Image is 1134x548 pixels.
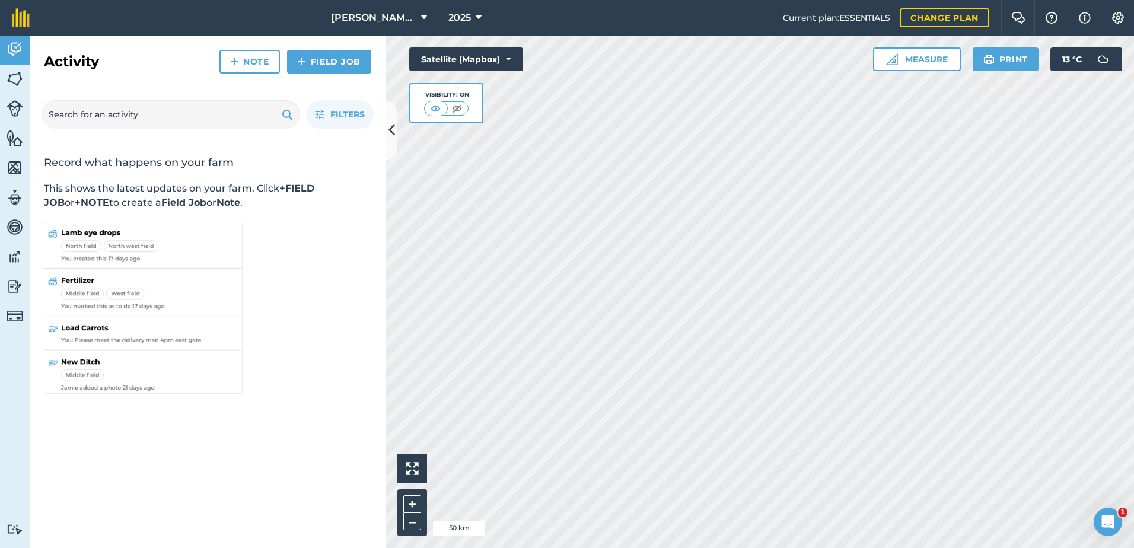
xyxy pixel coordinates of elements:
[7,70,23,88] img: svg+xml;base64,PHN2ZyB4bWxucz0iaHR0cDovL3d3dy53My5vcmcvMjAwMC9zdmciIHdpZHRoPSI1NiIgaGVpZ2h0PSI2MC...
[306,100,374,129] button: Filters
[1094,508,1122,536] iframe: Intercom live chat
[298,55,306,69] img: svg+xml;base64,PHN2ZyB4bWxucz0iaHR0cDovL3d3dy53My5vcmcvMjAwMC9zdmciIHdpZHRoPSIxNCIgaGVpZ2h0PSIyNC...
[1111,12,1125,24] img: A cog icon
[1050,47,1122,71] button: 13 °C
[403,513,421,530] button: –
[424,90,469,100] div: Visibility: On
[161,197,206,208] strong: Field Job
[44,181,371,210] p: This shows the latest updates on your farm. Click or to create a or .
[7,129,23,147] img: svg+xml;base64,PHN2ZyB4bWxucz0iaHR0cDovL3d3dy53My5vcmcvMjAwMC9zdmciIHdpZHRoPSI1NiIgaGVpZ2h0PSI2MC...
[1118,508,1127,517] span: 1
[428,103,443,114] img: svg+xml;base64,PHN2ZyB4bWxucz0iaHR0cDovL3d3dy53My5vcmcvMjAwMC9zdmciIHdpZHRoPSI1MCIgaGVpZ2h0PSI0MC...
[983,52,995,66] img: svg+xml;base64,PHN2ZyB4bWxucz0iaHR0cDovL3d3dy53My5vcmcvMjAwMC9zdmciIHdpZHRoPSIxOSIgaGVpZ2h0PSIyNC...
[44,52,99,71] h2: Activity
[403,495,421,513] button: +
[331,11,416,25] span: [PERSON_NAME] ASAHI PADDOCKS
[12,8,30,27] img: fieldmargin Logo
[7,308,23,324] img: svg+xml;base64,PD94bWwgdmVyc2lvbj0iMS4wIiBlbmNvZGluZz0idXRmLTgiPz4KPCEtLSBHZW5lcmF0b3I6IEFkb2JlIE...
[409,47,523,71] button: Satellite (Mapbox)
[1044,12,1059,24] img: A question mark icon
[783,11,890,24] span: Current plan : ESSENTIALS
[7,159,23,177] img: svg+xml;base64,PHN2ZyB4bWxucz0iaHR0cDovL3d3dy53My5vcmcvMjAwMC9zdmciIHdpZHRoPSI1NiIgaGVpZ2h0PSI2MC...
[42,100,300,129] input: Search for an activity
[873,47,961,71] button: Measure
[216,197,240,208] strong: Note
[1011,12,1025,24] img: Two speech bubbles overlapping with the left bubble in the forefront
[282,107,293,122] img: svg+xml;base64,PHN2ZyB4bWxucz0iaHR0cDovL3d3dy53My5vcmcvMjAwMC9zdmciIHdpZHRoPSIxOSIgaGVpZ2h0PSIyNC...
[7,40,23,58] img: svg+xml;base64,PD94bWwgdmVyc2lvbj0iMS4wIiBlbmNvZGluZz0idXRmLTgiPz4KPCEtLSBHZW5lcmF0b3I6IEFkb2JlIE...
[886,53,898,65] img: Ruler icon
[7,524,23,535] img: svg+xml;base64,PD94bWwgdmVyc2lvbj0iMS4wIiBlbmNvZGluZz0idXRmLTgiPz4KPCEtLSBHZW5lcmF0b3I6IEFkb2JlIE...
[44,155,371,170] h2: Record what happens on your farm
[900,8,989,27] a: Change plan
[7,218,23,236] img: svg+xml;base64,PD94bWwgdmVyc2lvbj0iMS4wIiBlbmNvZGluZz0idXRmLTgiPz4KPCEtLSBHZW5lcmF0b3I6IEFkb2JlIE...
[219,50,280,74] a: Note
[450,103,464,114] img: svg+xml;base64,PHN2ZyB4bWxucz0iaHR0cDovL3d3dy53My5vcmcvMjAwMC9zdmciIHdpZHRoPSI1MCIgaGVpZ2h0PSI0MC...
[7,189,23,206] img: svg+xml;base64,PD94bWwgdmVyc2lvbj0iMS4wIiBlbmNvZGluZz0idXRmLTgiPz4KPCEtLSBHZW5lcmF0b3I6IEFkb2JlIE...
[1079,11,1091,25] img: svg+xml;base64,PHN2ZyB4bWxucz0iaHR0cDovL3d3dy53My5vcmcvMjAwMC9zdmciIHdpZHRoPSIxNyIgaGVpZ2h0PSIxNy...
[230,55,238,69] img: svg+xml;base64,PHN2ZyB4bWxucz0iaHR0cDovL3d3dy53My5vcmcvMjAwMC9zdmciIHdpZHRoPSIxNCIgaGVpZ2h0PSIyNC...
[1062,47,1082,71] span: 13 ° C
[448,11,471,25] span: 2025
[7,278,23,295] img: svg+xml;base64,PD94bWwgdmVyc2lvbj0iMS4wIiBlbmNvZGluZz0idXRmLTgiPz4KPCEtLSBHZW5lcmF0b3I6IEFkb2JlIE...
[287,50,371,74] a: Field Job
[973,47,1039,71] button: Print
[406,462,419,475] img: Four arrows, one pointing top left, one top right, one bottom right and the last bottom left
[75,197,109,208] strong: +NOTE
[330,108,365,121] span: Filters
[1091,47,1115,71] img: svg+xml;base64,PD94bWwgdmVyc2lvbj0iMS4wIiBlbmNvZGluZz0idXRmLTgiPz4KPCEtLSBHZW5lcmF0b3I6IEFkb2JlIE...
[7,248,23,266] img: svg+xml;base64,PD94bWwgdmVyc2lvbj0iMS4wIiBlbmNvZGluZz0idXRmLTgiPz4KPCEtLSBHZW5lcmF0b3I6IEFkb2JlIE...
[7,100,23,117] img: svg+xml;base64,PD94bWwgdmVyc2lvbj0iMS4wIiBlbmNvZGluZz0idXRmLTgiPz4KPCEtLSBHZW5lcmF0b3I6IEFkb2JlIE...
